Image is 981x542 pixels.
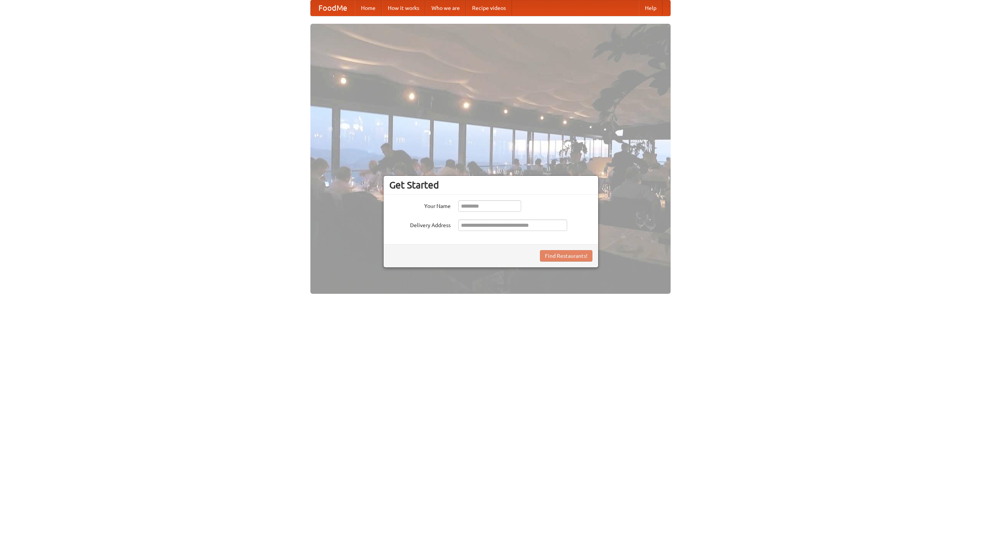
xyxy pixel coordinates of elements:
a: Help [639,0,663,16]
h3: Get Started [389,179,592,191]
a: Recipe videos [466,0,512,16]
a: Who we are [425,0,466,16]
a: How it works [382,0,425,16]
label: Your Name [389,200,451,210]
a: FoodMe [311,0,355,16]
button: Find Restaurants! [540,250,592,262]
label: Delivery Address [389,219,451,229]
a: Home [355,0,382,16]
